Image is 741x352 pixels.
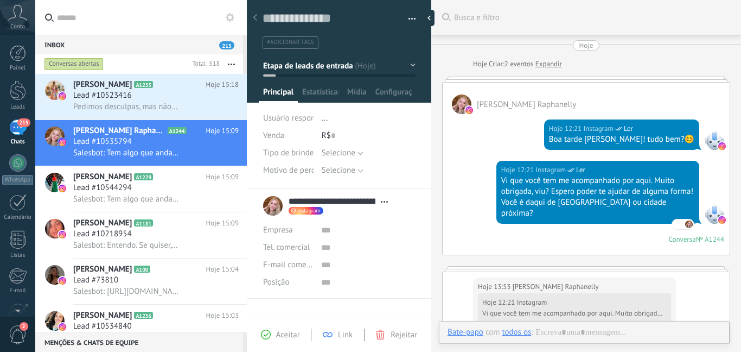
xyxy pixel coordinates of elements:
span: Ler [624,123,633,134]
a: avataricon[PERSON_NAME]A1229Hoje 15:09Lead #10544294Salesbot: Tem algo que anda te incomodando? A... [35,166,247,212]
span: Hoje 15:03 [206,310,239,321]
a: avataricon[PERSON_NAME] RaphanellyA1244Hoje 15:09Lead #10535794Salesbot: Tem algo que anda te inc... [35,120,247,166]
div: Você é daqui de [GEOGRAPHIC_DATA] ou cidade próxima? [501,197,694,219]
div: Vi que você tem me acompanhado por aqui. Muito obrigada, viu? Espero poder te ajudar de alguma fo... [482,309,664,318]
span: Rubyana Raphanelly Raphanelly [513,281,599,292]
span: Tipo de brinde [263,149,314,157]
img: instagram.svg [718,142,726,150]
div: R$ [322,127,416,144]
span: : [531,327,533,338]
span: Salesbot: [URL][DOMAIN_NAME].. [73,286,179,297]
span: Hoje 15:09 [206,125,239,136]
div: WhatsApp [2,175,33,185]
span: Rubyana Raphanelly Raphanelly [685,220,693,229]
span: A1256 [134,312,153,319]
span: Hoje 15:18 [206,79,239,90]
img: icon [59,185,66,192]
span: Ler [576,165,585,175]
div: todos os [502,327,532,337]
span: ... [322,113,328,123]
span: E-mail comercial [263,260,321,270]
span: [PERSON_NAME] [73,310,132,321]
span: Conta [10,23,25,30]
div: Tipo de brinde [263,144,314,162]
div: Hoje [579,40,593,51]
div: Hoje 12:21 [501,165,536,175]
div: Vi que você tem me acompanhado por aqui. Muito obrigada, viu? Espero poder te ajudar de alguma fo... [501,175,694,197]
img: icon [59,323,66,331]
button: Selecione [322,162,363,179]
span: 215 [219,41,234,49]
span: Rubyana Raphanelly Raphanelly [452,95,471,114]
span: A1255 [134,81,153,88]
div: Chats [2,139,34,146]
button: E-mail comercial [263,256,313,274]
span: Hoje 15:09 [206,218,239,229]
div: Criar: [473,59,562,70]
img: icon [59,231,66,238]
span: Busca e filtro [454,12,730,23]
span: Instagram [705,130,724,150]
span: Salesbot: Tem algo que anda te incomodando? Algo no rosto,papada, contorno, bigode chinês, lábios... [73,148,179,158]
span: A1244 [168,127,187,134]
span: [PERSON_NAME] [73,264,132,275]
a: avataricon[PERSON_NAME]A1256Hoje 15:03Lead #10534840 [35,305,247,350]
button: Tel. comercial [263,239,310,256]
span: Instagram [705,204,724,224]
div: Empresa [263,222,313,239]
span: Rubyana Raphanelly Raphanelly [477,99,576,110]
span: Tel. comercial [263,242,310,253]
span: [PERSON_NAME] [73,79,132,90]
a: avataricon[PERSON_NAME]A1255Hoje 15:18Lead #10523416Pedimos desculpas, mas não podemos exibir est... [35,74,247,120]
div: Calendário [2,214,34,221]
span: A100 [134,266,150,273]
span: Pedimos desculpas, mas não podemos exibir esta mensagem devido a restrições do Instagram. Elas se... [73,102,179,112]
button: Selecione [322,144,363,162]
div: № A1244 [696,235,724,244]
div: Hoje 12:21 [549,123,584,134]
span: #adicionar tags [267,39,314,46]
div: Total: 518 [188,59,220,70]
a: Expandir [535,59,562,70]
span: Lead #10535794 [73,136,132,147]
span: [PERSON_NAME] Raphanelly [73,125,165,136]
img: icon [59,92,66,100]
span: Instagram [517,298,547,307]
span: Hoje 15:09 [206,172,239,183]
span: Principal [263,87,293,103]
div: Posição [263,274,313,291]
img: icon [59,139,66,146]
span: Salesbot: Entendo. Se quiser, você poderia me passar seu whatsapp por gentileza? Para quando você... [73,240,179,250]
span: Usuário responsável [263,113,333,123]
span: Estatísticas [302,87,338,103]
div: Conversas abertas [44,58,104,71]
img: instagram.svg [718,216,726,224]
span: A1229 [134,173,153,180]
span: Instagram [535,165,566,175]
span: Lead #10523416 [73,90,132,101]
span: Hoje 15:04 [206,264,239,275]
span: Lead #10544294 [73,183,132,193]
span: Lead #73810 [73,275,118,286]
a: avataricon[PERSON_NAME]A1181Hoje 15:09Lead #10218954Salesbot: Entendo. Se quiser, você poderia me... [35,212,247,258]
span: A1181 [134,219,153,227]
img: icon [59,277,66,285]
span: Mídia [347,87,367,103]
span: Motivo de perda [263,166,320,174]
span: Posição [263,278,289,286]
div: Conversa [669,235,696,244]
span: instagram [297,208,321,213]
span: 2 [20,322,28,331]
span: Selecione [322,148,355,158]
span: Lead #10218954 [73,229,132,240]
div: Inbox [35,35,243,54]
span: Lead #10534840 [73,321,132,332]
span: 2 eventos [504,59,533,70]
span: Instagram [583,123,614,134]
span: [PERSON_NAME] [73,218,132,229]
div: Hoje 13:53 [478,281,513,292]
div: Painel [2,65,34,72]
span: Salesbot: Tem algo que anda te incomodando? Algo no rosto,papada, contorno, bigode chinês, lábios... [73,194,179,204]
div: Usuário responsável [263,110,314,127]
div: Hoje [473,59,489,70]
